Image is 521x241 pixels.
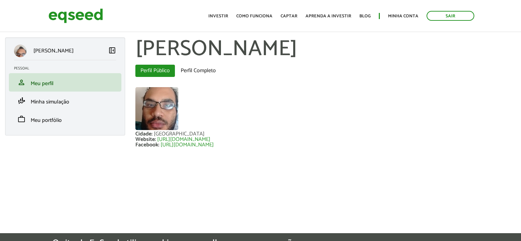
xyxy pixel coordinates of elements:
div: Facebook [135,142,161,148]
li: Minha simulação [9,92,121,110]
a: Perfil Completo [176,65,221,77]
a: personMeu perfil [14,78,116,86]
span: : [151,129,152,139]
span: work [17,115,26,123]
h2: Pessoal [14,66,121,70]
a: Ver perfil do usuário. [135,87,178,130]
a: Minha conta [388,14,418,18]
a: Blog [359,14,371,18]
a: Sair [427,11,474,21]
span: left_panel_close [108,46,116,54]
a: Colapsar menu [108,46,116,56]
a: Captar [281,14,297,18]
span: : [155,135,156,144]
span: Meu portfólio [31,116,62,125]
a: finance_modeMinha simulação [14,97,116,105]
span: : [158,140,159,149]
a: [URL][DOMAIN_NAME] [161,142,214,148]
a: [URL][DOMAIN_NAME] [157,137,210,142]
li: Meu portfólio [9,110,121,128]
h1: [PERSON_NAME] [135,37,516,61]
li: Meu perfil [9,73,121,92]
p: [PERSON_NAME] [33,48,74,54]
img: Foto de Pedro Ferreira da Silva Jr [135,87,178,130]
a: Investir [208,14,228,18]
span: Meu perfil [31,79,54,88]
span: Minha simulação [31,97,69,107]
a: workMeu portfólio [14,115,116,123]
div: Cidade [135,131,154,137]
img: EqSeed [48,7,103,25]
div: [GEOGRAPHIC_DATA] [154,131,205,137]
div: Website [135,137,157,142]
a: Como funciona [236,14,272,18]
span: finance_mode [17,97,26,105]
a: Perfil Público [135,65,175,77]
a: Aprenda a investir [306,14,351,18]
span: person [17,78,26,86]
